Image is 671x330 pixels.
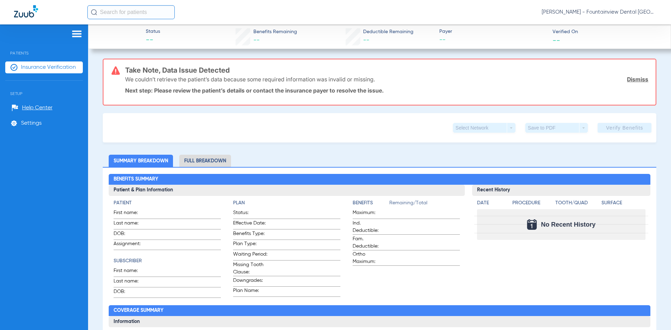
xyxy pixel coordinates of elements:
[233,251,267,260] span: Waiting Period:
[114,267,148,277] span: First name:
[114,199,221,207] h4: Patient
[109,185,465,196] h3: Patient & Plan Information
[353,235,387,250] span: Fam. Deductible:
[114,209,148,219] span: First name:
[5,40,83,56] span: Patients
[114,230,148,240] span: DOB:
[363,28,413,36] span: Deductible Remaining
[353,199,389,207] h4: Benefits
[146,28,160,35] span: Status
[363,37,369,43] span: --
[601,199,645,209] app-breakdown-title: Surface
[125,67,649,74] h3: Take Note, Data Issue Detected
[541,221,596,228] span: No Recent History
[111,66,120,75] img: error-icon
[627,76,648,83] a: Dismiss
[233,240,267,250] span: Plan Type:
[553,28,660,36] span: Verified On
[114,257,221,265] h4: Subscriber
[12,104,52,111] a: Help Center
[109,174,650,185] h2: Benefits Summary
[353,199,389,209] app-breakdown-title: Benefits
[14,5,38,17] img: Zuub Logo
[555,199,599,207] h4: Tooth/Quad
[114,288,148,298] span: DOB:
[114,240,148,250] span: Assignment:
[233,287,267,296] span: Plan Name:
[512,199,553,207] h4: Procedure
[477,199,506,207] h4: Date
[253,28,297,36] span: Benefits Remaining
[553,36,560,44] span: --
[22,104,52,111] span: Help Center
[601,199,645,207] h4: Surface
[233,209,267,219] span: Status:
[125,87,649,94] p: Next step: Please review the patient’s details or contact the insurance payer to resolve the issue.
[91,9,97,15] img: Search Icon
[71,30,82,38] img: hamburger-icon
[114,220,148,229] span: Last name:
[512,199,553,209] app-breakdown-title: Procedure
[472,185,650,196] h3: Recent History
[146,36,160,45] span: --
[253,37,260,43] span: --
[5,81,83,96] span: Setup
[527,219,537,230] img: Calendar
[233,220,267,229] span: Effective Date:
[477,199,506,209] app-breakdown-title: Date
[555,199,599,209] app-breakdown-title: Tooth/Quad
[439,36,547,44] span: --
[179,155,231,167] li: Full Breakdown
[353,220,387,234] span: Ind. Deductible:
[21,64,76,71] span: Insurance Verification
[636,296,671,330] iframe: Chat Widget
[439,28,547,35] span: Payer
[21,120,42,127] span: Settings
[109,305,650,316] h2: Coverage Summary
[233,277,267,286] span: Downgrades:
[389,199,460,209] span: Remaining/Total
[114,278,148,287] span: Last name:
[109,155,173,167] li: Summary Breakdown
[353,251,387,265] span: Ortho Maximum:
[233,199,340,207] h4: Plan
[87,5,175,19] input: Search for patients
[109,316,650,327] h3: Information
[233,261,267,276] span: Missing Tooth Clause:
[233,230,267,240] span: Benefits Type:
[125,76,375,83] p: We couldn’t retrieve the patient’s data because some required information was invalid or missing.
[542,9,657,16] span: [PERSON_NAME] - Fountainview Dental [GEOGRAPHIC_DATA]
[353,209,387,219] span: Maximum:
